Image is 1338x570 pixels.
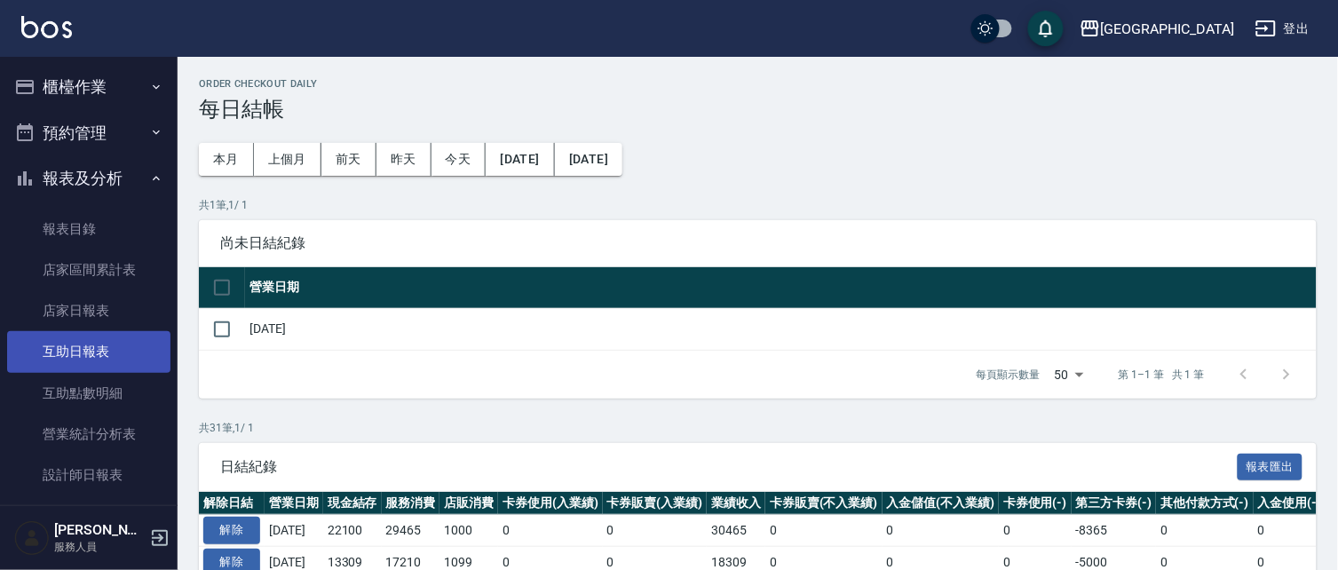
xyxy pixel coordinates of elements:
td: -8365 [1072,515,1157,547]
span: 尚未日結紀錄 [220,234,1295,252]
h5: [PERSON_NAME] [54,521,145,539]
a: 報表目錄 [7,209,170,249]
button: 解除 [203,517,260,544]
th: 入金儲值(不入業績) [883,492,1000,515]
a: 店家區間累計表 [7,249,170,290]
th: 營業日期 [245,267,1317,309]
th: 卡券販賣(入業績) [603,492,708,515]
td: 0 [1156,515,1254,547]
th: 營業日期 [265,492,323,515]
button: 報表匯出 [1238,454,1303,481]
th: 第三方卡券(-) [1072,492,1157,515]
a: 店販抽成明細 [7,495,170,536]
td: [DATE] [245,308,1317,350]
td: 0 [498,515,603,547]
button: 本月 [199,143,254,176]
p: 共 31 筆, 1 / 1 [199,420,1317,436]
button: save [1028,11,1064,46]
p: 每頁顯示數量 [977,367,1041,383]
button: 上個月 [254,143,321,176]
td: 0 [1254,515,1326,547]
div: 50 [1048,351,1090,399]
img: Person [14,520,50,556]
a: 互助日報表 [7,331,170,372]
span: 日結紀錄 [220,458,1238,476]
p: 服務人員 [54,539,145,555]
th: 店販消費 [439,492,498,515]
button: 報表及分析 [7,155,170,202]
td: 0 [603,515,708,547]
th: 其他付款方式(-) [1156,492,1254,515]
td: 29465 [382,515,440,547]
button: [GEOGRAPHIC_DATA] [1073,11,1241,47]
td: 1000 [439,515,498,547]
td: 30465 [707,515,765,547]
th: 現金結存 [323,492,382,515]
th: 入金使用(-) [1254,492,1326,515]
button: 前天 [321,143,376,176]
button: [DATE] [555,143,622,176]
div: [GEOGRAPHIC_DATA] [1101,18,1234,40]
a: 設計師日報表 [7,455,170,495]
td: 0 [999,515,1072,547]
img: Logo [21,16,72,38]
th: 卡券販賣(不入業績) [765,492,883,515]
button: [DATE] [486,143,554,176]
th: 服務消費 [382,492,440,515]
button: 昨天 [376,143,431,176]
h2: Order checkout daily [199,78,1317,90]
th: 解除日結 [199,492,265,515]
h3: 每日結帳 [199,97,1317,122]
a: 互助點數明細 [7,373,170,414]
td: [DATE] [265,515,323,547]
a: 店家日報表 [7,290,170,331]
button: 今天 [431,143,487,176]
button: 預約管理 [7,110,170,156]
button: 登出 [1248,12,1317,45]
td: 0 [765,515,883,547]
a: 營業統計分析表 [7,414,170,455]
p: 第 1–1 筆 共 1 筆 [1119,367,1205,383]
th: 卡券使用(-) [999,492,1072,515]
a: 報表匯出 [1238,457,1303,474]
td: 0 [883,515,1000,547]
th: 業績收入 [707,492,765,515]
th: 卡券使用(入業績) [498,492,603,515]
p: 共 1 筆, 1 / 1 [199,197,1317,213]
td: 22100 [323,515,382,547]
button: 櫃檯作業 [7,64,170,110]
